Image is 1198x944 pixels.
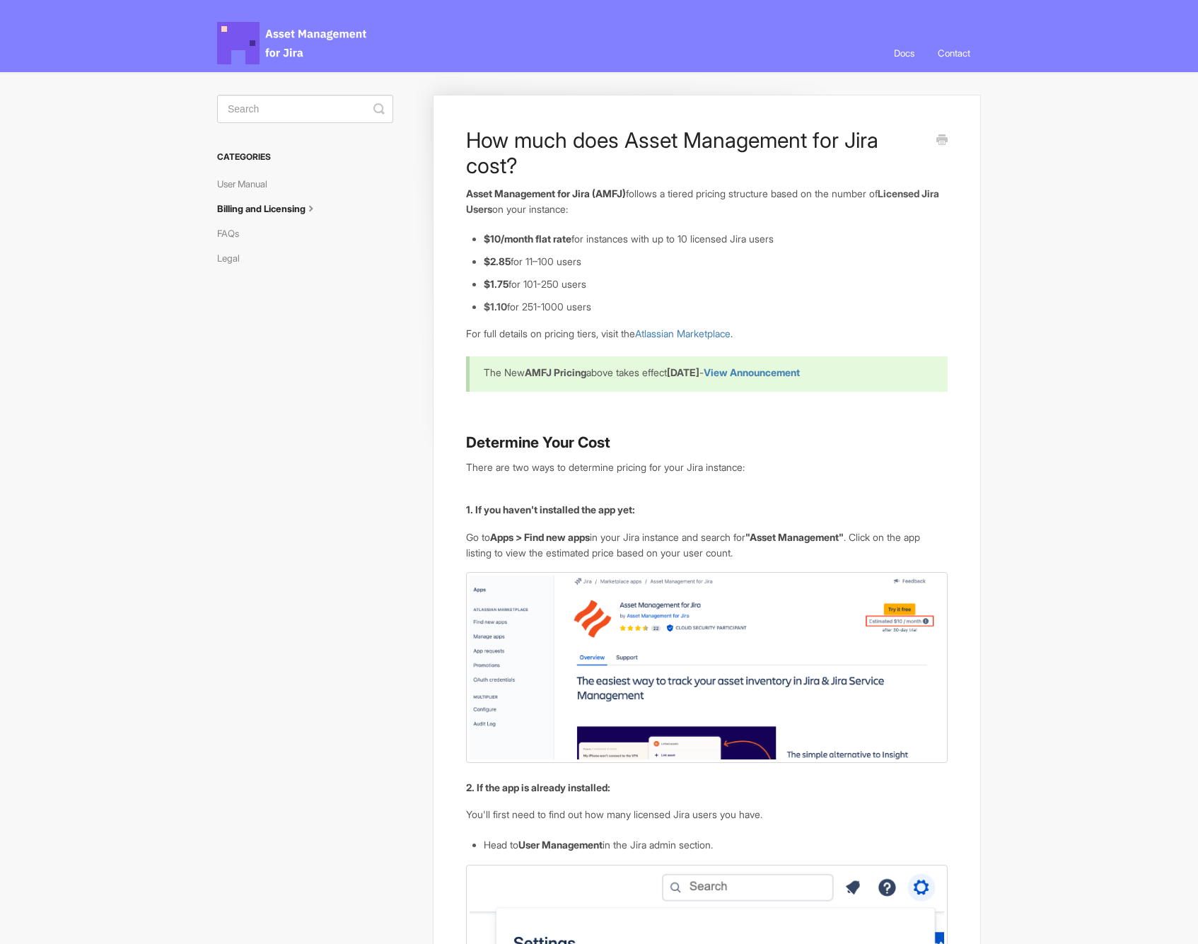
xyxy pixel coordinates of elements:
p: There are two ways to determine pricing for your Jira instance: [466,460,948,475]
li: for instances with up to 10 licensed Jira users [484,231,948,247]
strong: "Asset Management" [745,531,844,543]
a: Print this Article [936,133,948,148]
h1: How much does Asset Management for Jira cost? [466,127,926,178]
strong: $2.85 [484,255,511,267]
b: [DATE] [667,366,699,378]
strong: $1.75 [484,278,508,290]
b: $1.10 [484,301,507,313]
a: Billing and Licensing [217,197,329,220]
strong: Asset Management for Jira (AMFJ) [466,187,626,199]
span: Asset Management for Jira Docs [217,22,368,64]
h3: Categories [217,144,393,170]
h3: Determine Your Cost [466,433,948,453]
p: You'll first need to find out how many licensed Jira users you have. [466,807,948,822]
b: AMFJ Pricing [525,366,586,378]
p: For full details on pricing tiers, visit the . [466,326,948,342]
a: User Manual [217,173,278,195]
strong: User Management [518,839,603,851]
a: Atlassian Marketplace [635,327,731,339]
a: View Announcement [704,366,800,378]
li: for 11–100 users [484,254,948,269]
strong: 1. If you haven't installed the app yet: [466,503,635,515]
input: Search [217,95,393,123]
p: The New above takes effect - [484,365,930,380]
strong: 2. If the app is already installed: [466,781,610,793]
img: file-ii7wb0yVhN.png [466,572,948,762]
a: Contact [927,34,981,72]
p: follows a tiered pricing structure based on the number of on your instance: [466,186,948,216]
p: Go to in your Jira instance and search for . Click on the app listing to view the estimated price... [466,530,948,560]
li: for 251-1000 users [484,299,948,315]
b: Licensed Jira Users [466,187,939,215]
li: Head to in the Jira admin section. [484,837,948,853]
strong: $10/month flat rate [484,233,571,245]
a: Legal [217,247,250,269]
a: FAQs [217,222,250,245]
strong: Apps > Find new apps [490,531,590,543]
a: Docs [883,34,925,72]
li: for 101-250 users [484,276,948,292]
